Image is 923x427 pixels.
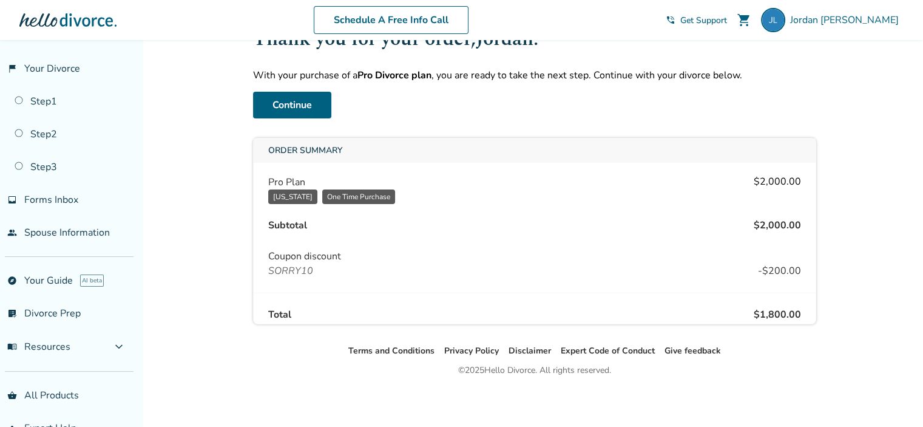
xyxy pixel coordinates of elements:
span: expand_more [112,340,126,354]
a: Terms and Conditions [348,345,434,357]
span: AI beta [80,275,104,287]
span: Coupon discount [268,249,801,264]
div: One Time Purchase [322,190,395,204]
div: $2,000.00 [754,175,801,204]
a: phone_in_talkGet Support [666,15,727,26]
span: Pro Plan [268,175,395,190]
span: explore [7,276,17,285]
li: Disclaimer [509,344,551,358]
a: Schedule A Free Info Call [314,6,468,34]
span: shopping_cart [737,13,751,27]
li: Give feedback [664,344,721,358]
span: shopping_basket [7,391,17,400]
a: Privacy Policy [444,345,499,357]
p: With your purchase of a , you are ready to take the next step. Continue with your divorce below. [253,69,816,82]
span: list_alt_check [7,309,17,318]
div: Total [268,308,291,321]
span: menu_book [7,342,17,352]
div: © 2025 Hello Divorce. All rights reserved. [458,363,611,378]
span: Forms Inbox [24,193,78,207]
span: flag_2 [7,64,17,73]
div: [US_STATE] [268,190,317,204]
img: jluskrodriguez@gmail.com [761,8,785,32]
strong: Pro Divorce plan [357,69,431,82]
div: Order Summary [254,138,816,163]
a: Continue [253,92,331,118]
a: Expert Code of Conduct [561,345,655,357]
div: $2,000.00 [754,219,801,232]
span: phone_in_talk [666,15,675,25]
span: people [7,228,17,237]
span: Jordan [PERSON_NAME] [790,13,904,27]
span: Resources [7,340,70,354]
span: inbox [7,195,17,205]
div: $1,800.00 [754,308,801,321]
span: Get Support [680,15,727,26]
iframe: Chat Widget [862,369,923,427]
span: SORRY10 [268,264,313,278]
div: - $200.00 [758,264,801,278]
div: Subtotal [268,219,307,232]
